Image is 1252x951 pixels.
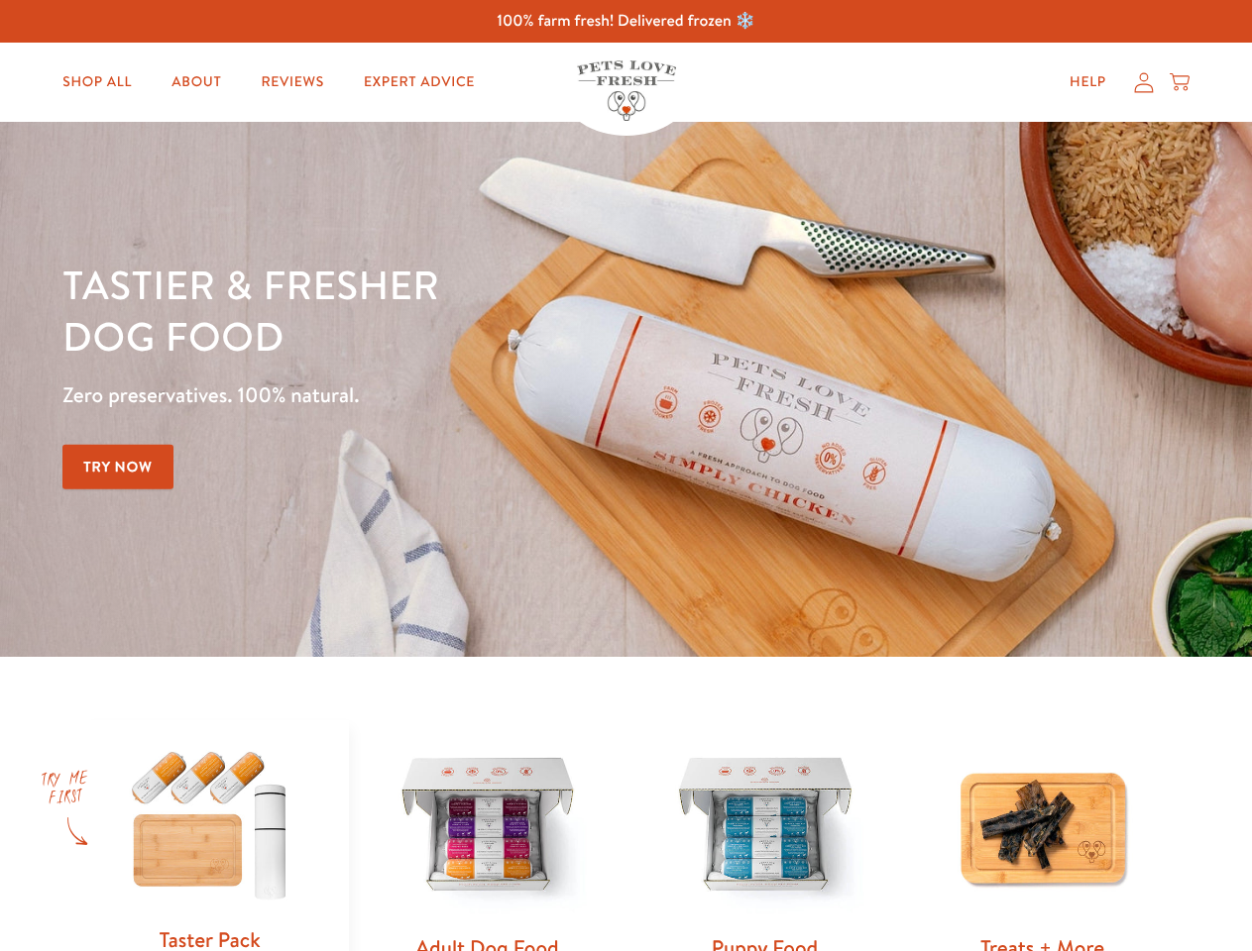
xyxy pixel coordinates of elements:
p: Zero preservatives. 100% natural. [62,377,814,413]
h1: Tastier & fresher dog food [62,259,814,362]
a: Shop All [47,62,148,102]
a: Expert Advice [348,62,491,102]
img: Pets Love Fresh [577,60,676,121]
a: Try Now [62,445,173,489]
a: Reviews [245,62,339,102]
a: Help [1054,62,1122,102]
a: About [156,62,237,102]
